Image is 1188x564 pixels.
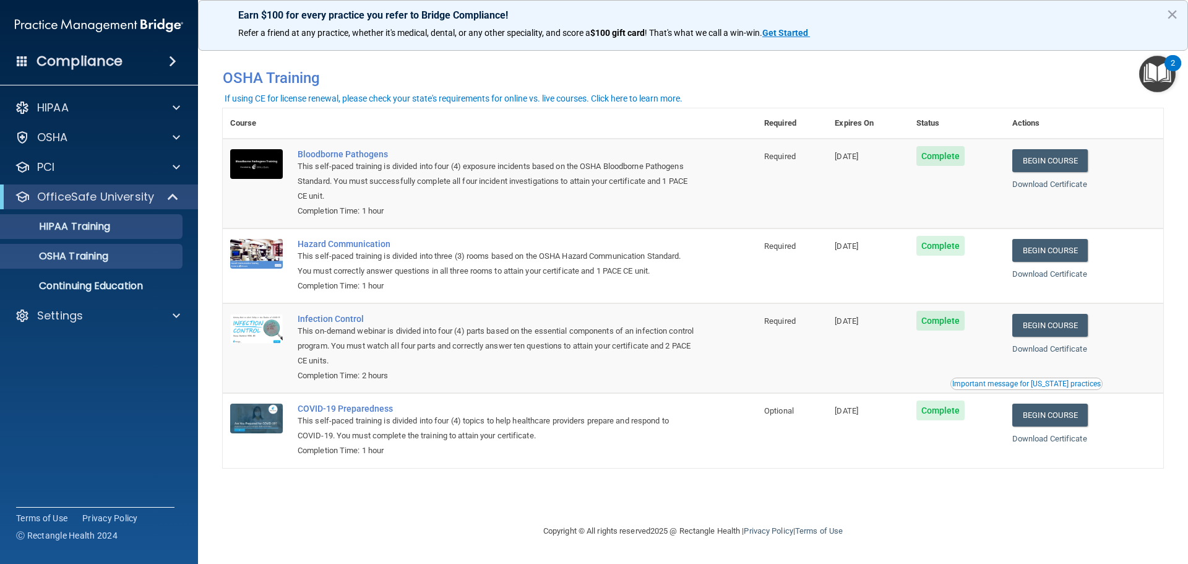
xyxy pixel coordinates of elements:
div: This self-paced training is divided into four (4) topics to help healthcare providers prepare and... [298,414,695,443]
span: [DATE] [835,152,858,161]
h4: OSHA Training [223,69,1163,87]
div: This self-paced training is divided into three (3) rooms based on the OSHA Hazard Communication S... [298,249,695,279]
a: Download Certificate [1012,434,1087,443]
a: COVID-19 Preparedness [298,404,695,414]
a: OSHA [15,130,180,145]
div: This self-paced training is divided into four (4) exposure incidents based on the OSHA Bloodborne... [298,159,695,204]
a: Download Certificate [1012,344,1087,354]
div: 2 [1171,63,1175,79]
span: Complete [916,236,965,256]
div: Completion Time: 1 hour [298,443,695,458]
span: [DATE] [835,241,858,251]
a: Privacy Policy [82,512,138,524]
button: Close [1166,4,1178,24]
button: Open Resource Center, 2 new notifications [1139,56,1176,92]
p: Settings [37,308,83,323]
p: HIPAA Training [8,220,110,233]
a: Bloodborne Pathogens [298,149,695,159]
p: Continuing Education [8,280,177,292]
span: Complete [916,311,965,331]
span: Ⓒ Rectangle Health 2024 [16,529,118,542]
a: OfficeSafe University [15,189,179,204]
a: Hazard Communication [298,239,695,249]
th: Actions [1005,108,1163,139]
span: Required [764,152,796,161]
span: [DATE] [835,316,858,326]
span: Required [764,316,796,326]
button: Read this if you are a dental practitioner in the state of CA [950,378,1103,390]
a: Terms of Use [795,526,843,536]
a: Begin Course [1012,239,1088,262]
p: PCI [37,160,54,175]
div: Completion Time: 1 hour [298,204,695,219]
span: Refer a friend at any practice, whether it's medical, dental, or any other speciality, and score a [238,28,590,38]
div: Completion Time: 2 hours [298,368,695,383]
p: OSHA [37,130,68,145]
span: Complete [916,401,965,420]
a: Download Certificate [1012,180,1087,189]
p: OfficeSafe University [37,189,154,204]
strong: $100 gift card [590,28,645,38]
a: Infection Control [298,314,695,324]
a: Begin Course [1012,404,1088,427]
span: Complete [916,146,965,166]
a: Terms of Use [16,512,67,524]
a: Get Started [762,28,810,38]
button: If using CE for license renewal, please check your state's requirements for online vs. live cours... [223,92,684,105]
a: Begin Course [1012,314,1088,337]
h4: Compliance [37,53,123,70]
a: Settings [15,308,180,323]
div: Copyright © All rights reserved 2025 @ Rectangle Health | | [467,511,919,551]
a: Download Certificate [1012,269,1087,279]
img: PMB logo [15,13,183,38]
span: Optional [764,406,794,415]
span: Required [764,241,796,251]
div: Important message for [US_STATE] practices [952,380,1101,388]
strong: Get Started [762,28,808,38]
div: Completion Time: 1 hour [298,279,695,293]
th: Expires On [827,108,908,139]
div: If using CE for license renewal, please check your state's requirements for online vs. live cours... [225,94,682,103]
th: Status [909,108,1005,139]
p: OSHA Training [8,250,108,262]
a: HIPAA [15,100,180,115]
span: ! That's what we call a win-win. [645,28,762,38]
a: Privacy Policy [744,526,793,536]
p: HIPAA [37,100,69,115]
span: [DATE] [835,406,858,415]
a: PCI [15,160,180,175]
div: This on-demand webinar is divided into four (4) parts based on the essential components of an inf... [298,324,695,368]
p: Earn $100 for every practice you refer to Bridge Compliance! [238,9,1148,21]
a: Begin Course [1012,149,1088,172]
th: Course [223,108,290,139]
th: Required [757,108,827,139]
